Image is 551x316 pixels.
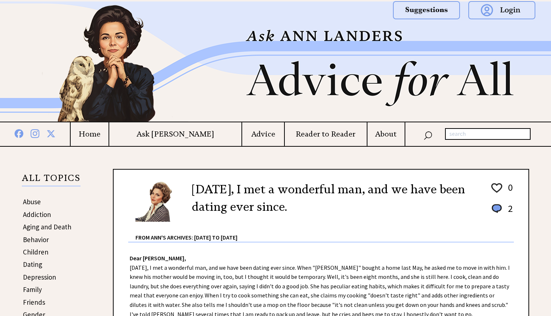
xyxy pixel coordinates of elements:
[504,202,513,222] td: 2
[285,130,367,139] a: Reader to Reader
[13,1,538,122] img: header2b_v1.png
[23,210,51,219] a: Addiction
[23,197,41,206] a: Abuse
[130,254,186,262] strong: Dear [PERSON_NAME],
[468,1,535,19] img: login.png
[23,222,71,231] a: Aging and Death
[367,130,405,139] a: About
[504,181,513,202] td: 0
[23,285,42,294] a: Family
[109,130,242,139] a: Ask [PERSON_NAME]
[445,128,531,140] input: search
[135,222,514,242] div: From Ann's Archives: [DATE] to [DATE]
[31,128,39,138] img: instagram%20blue.png
[490,203,503,214] img: message_round%201.png
[22,174,80,186] p: ALL TOPICS
[47,128,55,138] img: x%20blue.png
[393,1,460,19] img: suggestions.png
[23,235,49,244] a: Behavior
[23,248,48,256] a: Children
[23,298,45,307] a: Friends
[538,1,542,122] img: right_new2.png
[135,181,181,222] img: Ann6%20v2%20small.png
[23,260,42,269] a: Dating
[15,128,23,138] img: facebook%20blue.png
[192,181,479,216] h2: [DATE], I met a wonderful man, and we have been dating ever since.
[490,182,503,194] img: heart_outline%201.png
[242,130,284,139] a: Advice
[424,130,432,140] img: search_nav.png
[23,273,56,281] a: Depression
[71,130,109,139] a: Home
